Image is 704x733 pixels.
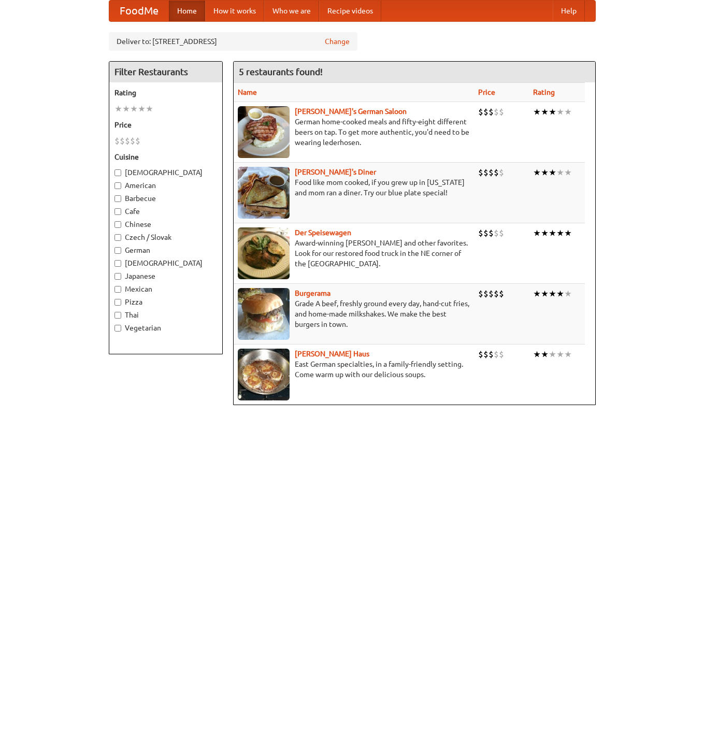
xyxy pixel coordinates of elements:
[238,349,290,400] img: kohlhaus.jpg
[549,167,556,178] li: ★
[114,310,217,320] label: Thai
[483,288,489,299] li: $
[238,88,257,96] a: Name
[114,260,121,267] input: [DEMOGRAPHIC_DATA]
[564,167,572,178] li: ★
[483,227,489,239] li: $
[114,152,217,162] h5: Cuisine
[478,167,483,178] li: $
[114,258,217,268] label: [DEMOGRAPHIC_DATA]
[114,120,217,130] h5: Price
[114,245,217,255] label: German
[499,349,504,360] li: $
[478,288,483,299] li: $
[478,106,483,118] li: $
[114,195,121,202] input: Barbecue
[114,299,121,306] input: Pizza
[533,167,541,178] li: ★
[295,107,407,116] a: [PERSON_NAME]'s German Saloon
[478,88,495,96] a: Price
[238,288,290,340] img: burgerama.jpg
[556,349,564,360] li: ★
[130,103,138,114] li: ★
[114,208,121,215] input: Cafe
[114,103,122,114] li: ★
[295,289,331,297] a: Burgerama
[494,106,499,118] li: $
[109,1,169,21] a: FoodMe
[489,167,494,178] li: $
[114,88,217,98] h5: Rating
[494,167,499,178] li: $
[114,312,121,319] input: Thai
[489,349,494,360] li: $
[319,1,381,21] a: Recipe videos
[114,206,217,217] label: Cafe
[114,273,121,280] input: Japanese
[553,1,585,21] a: Help
[114,284,217,294] label: Mexican
[114,193,217,204] label: Barbecue
[549,227,556,239] li: ★
[489,106,494,118] li: $
[489,288,494,299] li: $
[114,323,217,333] label: Vegetarian
[541,288,549,299] li: ★
[114,167,217,178] label: [DEMOGRAPHIC_DATA]
[114,219,217,229] label: Chinese
[564,227,572,239] li: ★
[483,349,489,360] li: $
[494,349,499,360] li: $
[205,1,264,21] a: How it works
[238,227,290,279] img: speisewagen.jpg
[138,103,146,114] li: ★
[120,135,125,147] li: $
[109,32,357,51] div: Deliver to: [STREET_ADDRESS]
[114,271,217,281] label: Japanese
[478,349,483,360] li: $
[533,227,541,239] li: ★
[549,288,556,299] li: ★
[114,325,121,332] input: Vegetarian
[114,286,121,293] input: Mexican
[238,167,290,219] img: sallys.jpg
[494,227,499,239] li: $
[125,135,130,147] li: $
[238,117,470,148] p: German home-cooked meals and fifty-eight different beers on tap. To get more authentic, you'd nee...
[499,288,504,299] li: $
[114,169,121,176] input: [DEMOGRAPHIC_DATA]
[499,227,504,239] li: $
[146,103,153,114] li: ★
[325,36,350,47] a: Change
[549,106,556,118] li: ★
[564,288,572,299] li: ★
[114,297,217,307] label: Pizza
[238,106,290,158] img: esthers.jpg
[238,359,470,380] p: East German specialties, in a family-friendly setting. Come warm up with our delicious soups.
[533,349,541,360] li: ★
[489,227,494,239] li: $
[114,135,120,147] li: $
[109,62,222,82] h4: Filter Restaurants
[114,182,121,189] input: American
[556,227,564,239] li: ★
[499,167,504,178] li: $
[494,288,499,299] li: $
[114,232,217,242] label: Czech / Slovak
[564,106,572,118] li: ★
[478,227,483,239] li: $
[556,288,564,299] li: ★
[541,349,549,360] li: ★
[541,106,549,118] li: ★
[114,180,217,191] label: American
[114,234,121,241] input: Czech / Slovak
[295,228,351,237] a: Der Speisewagen
[295,168,376,176] a: [PERSON_NAME]'s Diner
[295,350,369,358] a: [PERSON_NAME] Haus
[130,135,135,147] li: $
[114,221,121,228] input: Chinese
